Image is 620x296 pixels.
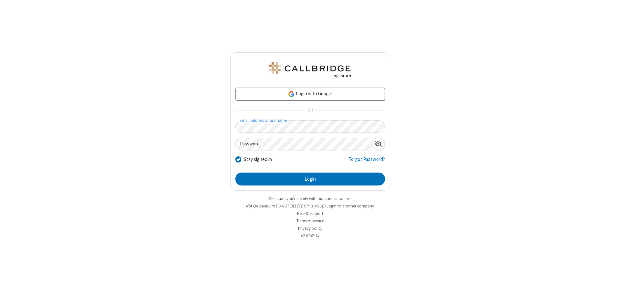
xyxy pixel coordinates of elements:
a: Make sure you're ready with our connection test [268,196,352,201]
a: Forgot Password? [348,156,385,168]
li: Not QA Selenium DO NOT DELETE OR CHANGE? [230,203,390,209]
input: Email address or username [235,120,385,133]
img: QA Selenium DO NOT DELETE OR CHANGE [268,62,352,78]
a: Terms of service [296,218,324,224]
a: Help & support [297,211,323,216]
a: Login with Google [235,88,385,100]
label: Stay signed in [244,156,272,163]
span: OR [305,106,315,115]
img: google-icon.png [288,90,295,98]
a: Privacy policy [298,226,322,231]
button: Login [235,173,385,185]
li: v2.6.349.14 [230,233,390,239]
div: Show password [372,138,385,150]
input: Password [236,138,372,151]
button: Login to another company [326,203,374,209]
